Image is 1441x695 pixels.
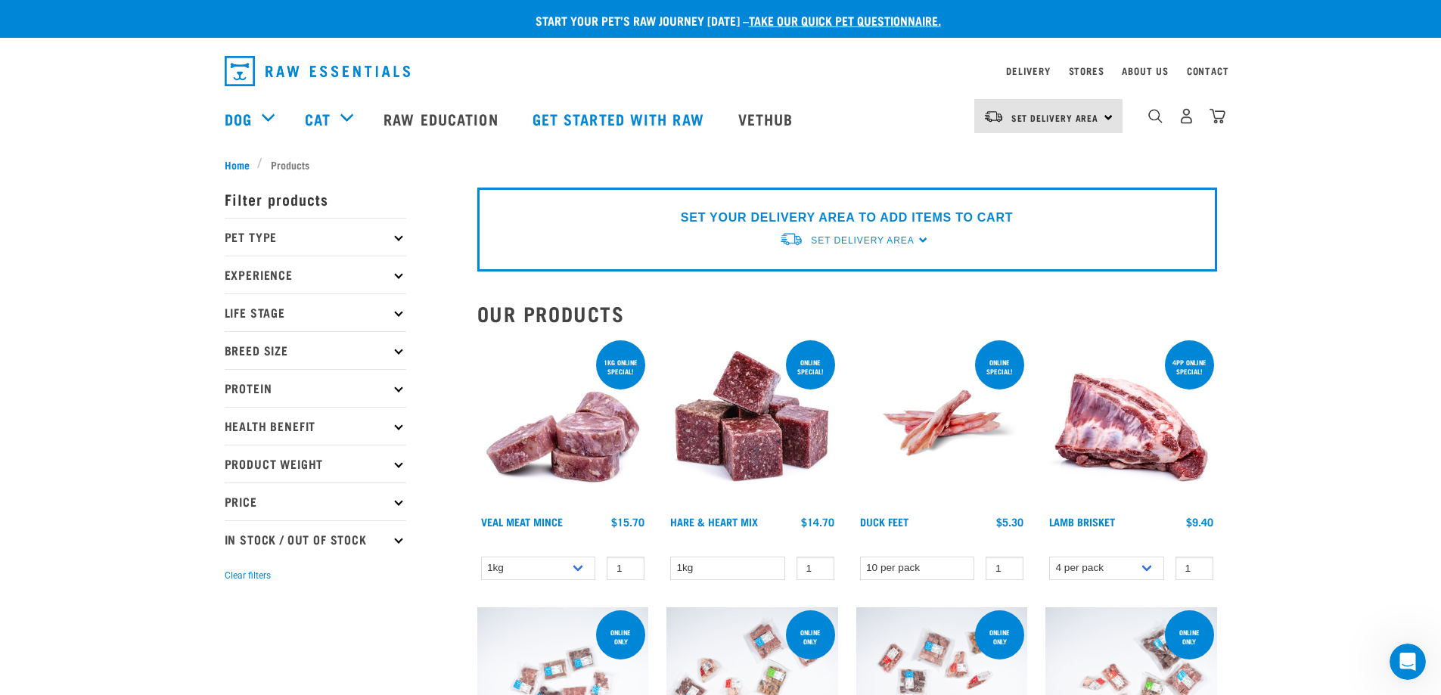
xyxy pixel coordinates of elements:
[305,107,331,130] a: Cat
[786,351,835,383] div: ONLINE SPECIAL!
[1210,108,1225,124] img: home-icon@2x.png
[368,88,517,149] a: Raw Education
[225,218,406,256] p: Pet Type
[1186,516,1213,528] div: $9.40
[611,516,644,528] div: $15.70
[225,293,406,331] p: Life Stage
[225,107,252,130] a: Dog
[596,351,645,383] div: 1kg online special!
[801,516,834,528] div: $14.70
[596,621,645,653] div: ONLINE ONLY
[996,516,1023,528] div: $5.30
[225,331,406,369] p: Breed Size
[225,157,250,172] span: Home
[1122,68,1168,73] a: About Us
[1049,519,1115,524] a: Lamb Brisket
[860,519,908,524] a: Duck Feet
[1148,109,1163,123] img: home-icon-1@2x.png
[225,180,406,218] p: Filter products
[225,407,406,445] p: Health Benefit
[1187,68,1229,73] a: Contact
[477,337,649,509] img: 1160 Veal Meat Mince Medallions 01
[779,231,803,247] img: van-moving.png
[856,337,1028,509] img: Raw Essentials Duck Feet Raw Meaty Bones For Dogs
[797,557,834,580] input: 1
[225,157,258,172] a: Home
[1165,621,1214,653] div: Online Only
[477,302,1217,325] h2: Our Products
[225,569,271,582] button: Clear filters
[986,557,1023,580] input: 1
[670,519,758,524] a: Hare & Heart Mix
[225,445,406,482] p: Product Weight
[681,209,1013,227] p: SET YOUR DELIVERY AREA TO ADD ITEMS TO CART
[749,17,941,23] a: take our quick pet questionnaire.
[1165,351,1214,383] div: 4pp online special!
[1045,337,1217,509] img: 1240 Lamb Brisket Pieces 01
[607,557,644,580] input: 1
[786,621,835,653] div: Online Only
[225,369,406,407] p: Protein
[213,50,1229,92] nav: dropdown navigation
[983,110,1004,123] img: van-moving.png
[225,157,1217,172] nav: breadcrumbs
[1011,115,1099,120] span: Set Delivery Area
[723,88,812,149] a: Vethub
[225,56,410,86] img: Raw Essentials Logo
[975,351,1024,383] div: ONLINE SPECIAL!
[811,235,914,246] span: Set Delivery Area
[481,519,563,524] a: Veal Meat Mince
[1179,108,1194,124] img: user.png
[225,256,406,293] p: Experience
[1390,644,1426,680] iframe: Intercom live chat
[225,520,406,558] p: In Stock / Out Of Stock
[1175,557,1213,580] input: 1
[975,621,1024,653] div: Online Only
[225,482,406,520] p: Price
[517,88,723,149] a: Get started with Raw
[1006,68,1050,73] a: Delivery
[666,337,838,509] img: Pile Of Cubed Hare Heart For Pets
[1069,68,1104,73] a: Stores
